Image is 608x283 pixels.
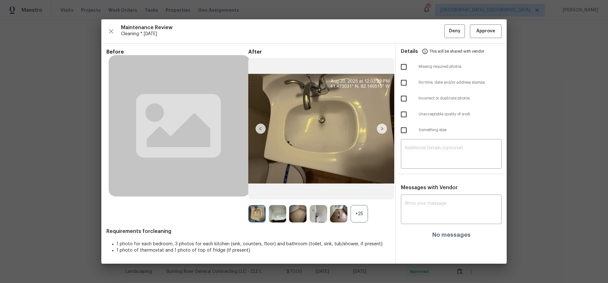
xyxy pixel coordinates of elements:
[419,127,502,133] span: Something else
[396,91,507,106] div: Incorrect or duplicate photos
[444,24,465,38] button: Deny
[419,64,502,69] span: Missing required photos
[429,44,484,59] span: This will be shared with vendor
[351,205,368,222] div: +25
[470,24,502,38] button: Approve
[117,247,390,254] li: 1 photo of thermostat and 1 photo of top of fridge (if present)
[419,80,502,85] span: No time, date and/or address stamps
[106,228,390,235] span: Requirements for cleaning
[396,106,507,122] div: Unacceptable quality of work
[396,75,507,91] div: No time, date and/or address stamps
[419,96,502,101] span: Incorrect or duplicate photos
[377,124,387,134] img: right-chevron-button-url
[396,122,507,138] div: Something else
[396,59,507,75] div: Missing required photos
[401,44,418,59] span: Details
[106,49,248,55] span: Before
[401,185,458,190] span: Messages with Vendor
[449,27,460,35] span: Deny
[121,24,444,31] span: Maintenance Review
[432,232,471,238] h4: No messages
[117,241,390,247] li: 1 photo for each bedroom, 3 photos for each kitchen (sink, counters, floor) and bathroom (toilet,...
[256,124,266,134] img: left-chevron-button-url
[248,49,390,55] span: After
[121,31,444,37] span: Cleaning * [DATE]
[419,112,502,117] span: Unacceptable quality of work
[476,27,495,35] span: Approve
